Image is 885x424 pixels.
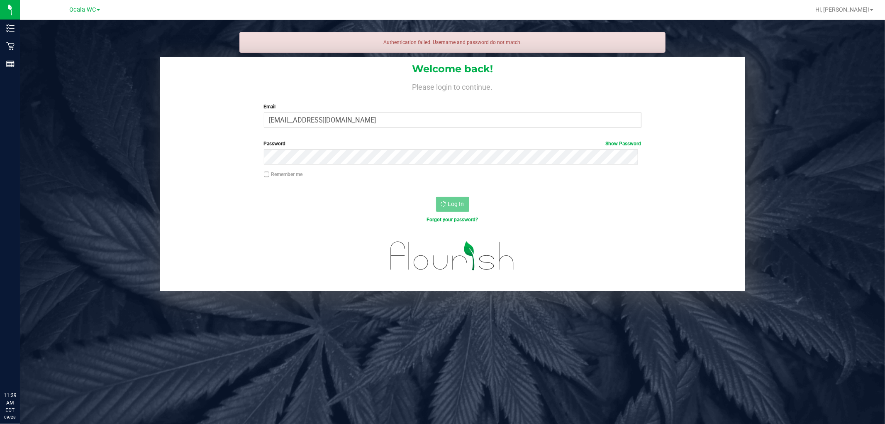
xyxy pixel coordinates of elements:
[6,42,15,50] inline-svg: Retail
[160,81,745,91] h4: Please login to continue.
[264,172,270,177] input: Remember me
[436,197,469,212] button: Log In
[264,171,303,178] label: Remember me
[160,64,745,74] h1: Welcome back!
[606,141,641,147] a: Show Password
[4,414,16,420] p: 09/28
[6,24,15,32] inline-svg: Inventory
[69,6,96,13] span: Ocala WC
[4,392,16,414] p: 11:29 AM EDT
[264,141,286,147] span: Password
[264,103,641,110] label: Email
[379,233,526,279] img: flourish_logo.svg
[427,217,478,223] a: Forgot your password?
[239,32,666,53] div: Authentication failed. Username and password do not match.
[6,60,15,68] inline-svg: Reports
[815,6,869,13] span: Hi, [PERSON_NAME]!
[448,201,464,207] span: Log In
